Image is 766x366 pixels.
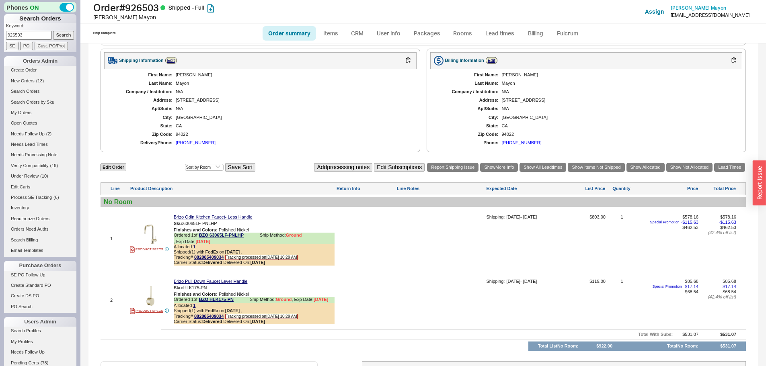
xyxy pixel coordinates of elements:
div: [GEOGRAPHIC_DATA] [176,115,409,120]
div: First Name: [438,72,499,78]
span: Under Review [11,174,39,178]
a: Needs Follow Up [4,348,76,356]
a: CRM [345,26,369,41]
a: PRODUCT SPECS [130,246,163,253]
div: Apt/Suite: [112,106,173,111]
a: Brizo Odin Kitchen Faucet- Less Handle [174,215,253,220]
h1: Order # 926503 [93,2,385,13]
input: SE [6,42,18,50]
button: Edit Subscriptions [374,163,425,172]
button: Assign [645,8,664,16]
div: CA [176,123,409,129]
a: Show All Leadtimes [520,163,566,172]
div: , Exp Date: [174,239,210,244]
a: PRODUCT SPECS [130,308,163,314]
a: Show Allocated [626,163,665,172]
div: Shipping Information [119,58,164,63]
div: Shipped ( 1 ) with on , [174,308,335,313]
span: 63065LF-PNLHP [183,221,217,226]
a: Packages [408,26,446,41]
span: $85.68 [723,279,736,284]
a: My Orders [4,108,76,117]
div: List Price [561,186,605,191]
div: State: [438,123,499,129]
span: Special Promotion [650,220,680,225]
a: New Orders(13) [4,77,76,85]
div: Allocated [174,303,335,308]
a: Items [318,26,344,41]
div: CA [502,123,735,129]
a: Show Not Allocated [666,163,713,172]
div: Last Name: [112,81,173,86]
a: 1 [193,244,195,249]
a: Under Review(10) [4,172,76,180]
div: [PHONE_NUMBER] [176,140,216,145]
span: ( 19 ) [50,163,58,168]
a: 882885409034 [194,255,224,260]
span: $85.68 [685,279,698,284]
div: Ordered 1 of Ship Method: [174,297,335,303]
span: $462.53 [682,225,698,230]
span: Process SE Tracking [11,195,52,200]
a: Search Profiles [4,327,76,335]
div: First Name: [112,72,173,78]
div: 94022 [176,132,409,137]
b: [DATE] [251,260,265,265]
div: Address: [112,98,173,103]
a: BZO 63065LF-PNLHP [199,233,244,239]
span: Carrier Status: [174,260,224,265]
div: 1 [620,279,623,328]
span: [DATE] [195,239,210,244]
b: FedEx [205,308,218,313]
span: Delivered On: [224,260,265,265]
div: Purchase Orders [4,261,76,270]
b: Ground [286,233,302,237]
p: Keyword: [6,23,76,31]
a: Email Templates [4,246,76,255]
span: [DATE] [314,297,328,302]
div: Mayon [176,81,409,86]
div: Total With Subs: [638,332,673,337]
span: $68.54 [685,289,698,294]
span: Needs Follow Up [11,350,45,354]
b: Ground [276,297,292,302]
h1: Search Orders [4,14,76,23]
div: Line Notes [397,186,485,191]
span: Tracking processed on [DATE] 10:29 AM [225,314,297,319]
div: Shipped ( 1 ) with on , [174,249,335,255]
a: Order summary [263,26,316,41]
a: Create Order [4,66,76,74]
a: My Profiles [4,337,76,346]
span: $578.16 [720,215,736,219]
span: Needs Follow Up [11,131,45,136]
div: Allocated [174,244,335,249]
a: Create Standard PO [4,281,76,290]
span: New Orders [11,78,35,83]
a: [PERSON_NAME] Mayon [671,5,726,11]
a: Edit Order [101,164,126,171]
span: Shipped - Full [168,4,204,11]
div: State: [112,123,173,129]
div: 2 [110,298,128,303]
a: Edit [486,57,497,64]
a: Show Items Not Shipped [568,163,624,172]
div: Address: [438,98,499,103]
a: Orders Need Auths [4,225,76,233]
span: Sku: [174,221,183,226]
a: Lead Times [714,163,745,172]
div: ( 42.4 % off list) [700,230,736,235]
img: HLK175-PN-B1_no2t2i [140,286,160,306]
a: PO Search [4,303,76,311]
span: Tracking# [174,255,224,260]
span: Carrier Status: [174,319,224,324]
div: [STREET_ADDRESS] [502,98,735,103]
div: No Room [104,198,743,206]
div: , Exp Date: [292,297,328,303]
button: Addprocessing notes [314,163,372,172]
a: SE PO Follow Up [4,271,76,279]
span: $578.16 [682,215,698,219]
span: Finishes and Colors : [174,292,218,296]
div: 1 [620,215,623,269]
div: 1 [110,236,128,241]
b: FedEx [205,249,218,255]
